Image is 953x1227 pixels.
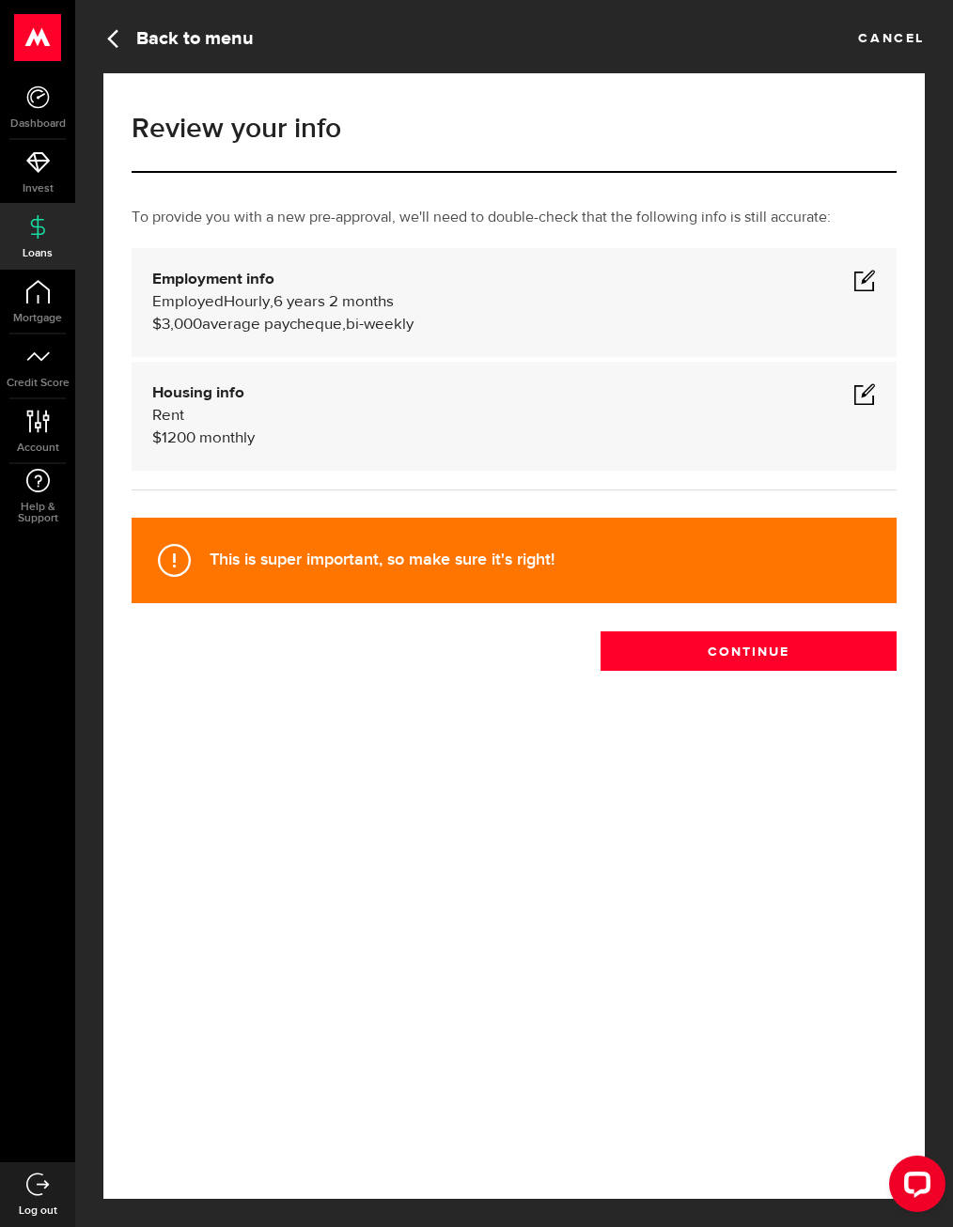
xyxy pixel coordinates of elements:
span: monthly [199,430,255,446]
strong: This is super important, so make sure it's right! [210,550,555,569]
span: bi-weekly [346,317,414,333]
span: $3,000 [152,317,202,333]
b: Housing info [152,385,244,401]
span: 1200 [162,430,195,446]
button: Continue [601,631,897,671]
a: Cancel [858,24,925,45]
b: Employment info [152,272,274,287]
a: Back to menu [103,24,254,50]
span: $ [152,430,162,446]
iframe: LiveChat chat widget [874,1148,953,1227]
span: average paycheque, [202,317,346,333]
span: 6 years 2 months [273,294,394,310]
span: , [270,294,273,310]
span: Rent [152,408,184,424]
p: To provide you with a new pre-approval, we'll need to double-check that the following info is sti... [132,207,897,229]
span: Hourly [224,294,270,310]
h1: Review your info [132,115,897,143]
span: Employed [152,294,224,310]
